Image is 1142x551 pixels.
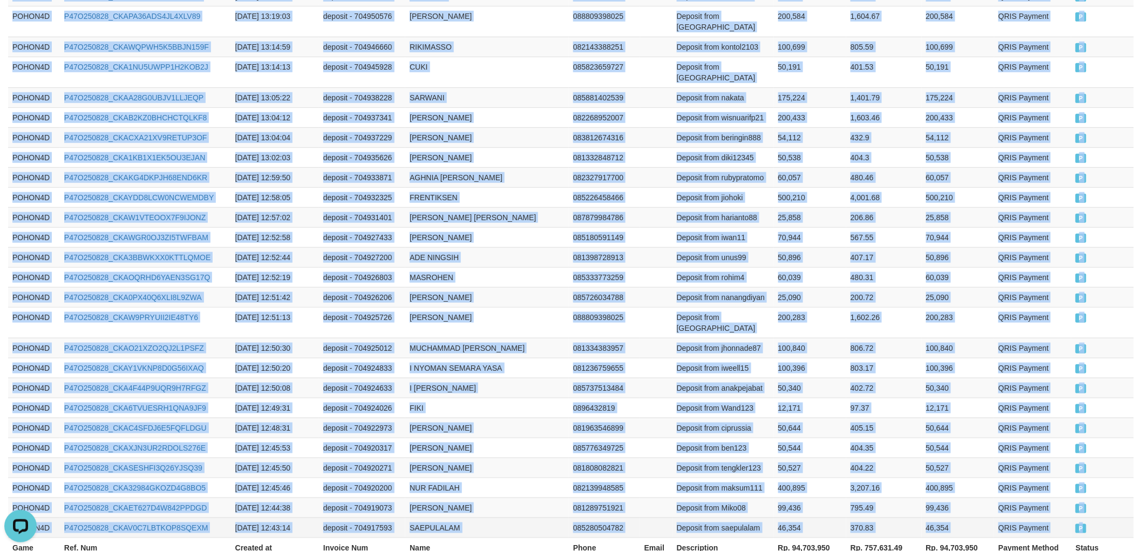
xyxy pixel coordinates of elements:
a: P47O250828_CKAC4SFDJ6E5FQFLDGU [64,424,207,432]
td: [DATE] 12:45:46 [231,478,319,498]
td: POHON4D [8,247,60,267]
td: 25,858 [922,207,995,227]
td: Deposit from beringin888 [672,127,774,147]
td: 50,544 [774,438,847,458]
td: Deposit from rubypratomo [672,167,774,187]
td: QRIS Payment [994,147,1071,167]
td: AGHNIA [PERSON_NAME] [405,167,569,187]
td: 795.49 [846,498,921,518]
span: PAID [1076,94,1086,103]
span: PAID [1076,43,1086,52]
td: deposit - 704926803 [319,267,405,287]
td: QRIS Payment [994,458,1071,478]
td: 081963546899 [569,418,640,438]
td: [DATE] 12:52:58 [231,227,319,247]
td: 404.35 [846,438,921,458]
td: RIKIMASSO [405,37,569,57]
td: 54,112 [922,127,995,147]
td: 082327917700 [569,167,640,187]
td: 50,644 [922,418,995,438]
td: [DATE] 12:51:13 [231,307,319,338]
td: POHON4D [8,127,60,147]
a: P47O250828_CKASESHFI3Q26YJSQ39 [64,464,202,472]
td: POHON4D [8,478,60,498]
td: 085881402539 [569,87,640,107]
span: PAID [1076,154,1086,163]
td: QRIS Payment [994,37,1071,57]
td: deposit - 704926206 [319,287,405,307]
td: 60,057 [922,167,995,187]
td: deposit - 704927200 [319,247,405,267]
td: 50,538 [774,147,847,167]
td: 404.22 [846,458,921,478]
td: QRIS Payment [994,107,1071,127]
a: P47O250828_CKA1KB1X1EK5OU3EJAN [64,153,206,162]
td: Deposit from saepulalam [672,518,774,538]
span: PAID [1076,274,1086,283]
td: NUR FADILAH [405,478,569,498]
td: deposit - 704924633 [319,378,405,398]
a: P47O250828_CKAWGR0OJ3ZI5TWFBAM [64,233,208,242]
td: POHON4D [8,458,60,478]
td: 081808082821 [569,458,640,478]
td: Deposit from iwan11 [672,227,774,247]
td: I NYOMAN SEMARA YASA [405,358,569,378]
span: PAID [1076,174,1086,183]
td: deposit - 704950576 [319,6,405,37]
td: 70,944 [774,227,847,247]
a: P47O250828_CKAWQPWH5K5BBJN159F [64,43,209,51]
td: FIKI [405,398,569,418]
td: 12,171 [922,398,995,418]
td: [PERSON_NAME] [PERSON_NAME] [405,207,569,227]
td: 1,603.46 [846,107,921,127]
td: 206.86 [846,207,921,227]
td: MASROHEN [405,267,569,287]
td: POHON4D [8,207,60,227]
td: 400,895 [774,478,847,498]
td: deposit - 704920271 [319,458,405,478]
td: [DATE] 12:50:08 [231,378,319,398]
td: POHON4D [8,498,60,518]
span: PAID [1076,314,1086,323]
td: deposit - 704919073 [319,498,405,518]
td: 082143388251 [569,37,640,57]
td: [PERSON_NAME] [405,498,569,518]
td: Deposit from nanangdiyan [672,287,774,307]
td: deposit - 704927433 [319,227,405,247]
a: P47O250828_CKAXJN3UR2RDOLS276E [64,444,206,452]
td: SARWANI [405,87,569,107]
td: 404.3 [846,147,921,167]
td: 70,944 [922,227,995,247]
td: 60,039 [774,267,847,287]
td: [PERSON_NAME] [405,147,569,167]
td: [DATE] 12:50:30 [231,338,319,358]
td: 50,527 [774,458,847,478]
td: Deposit from [GEOGRAPHIC_DATA] [672,57,774,87]
td: 082139948585 [569,478,640,498]
td: 1,602.26 [846,307,921,338]
td: QRIS Payment [994,207,1071,227]
a: P47O250828_CKAW1VTEOOX7F9IJONZ [64,213,206,222]
td: QRIS Payment [994,398,1071,418]
td: 25,090 [774,287,847,307]
td: QRIS Payment [994,227,1071,247]
span: PAID [1076,194,1086,203]
td: 085823659727 [569,57,640,87]
a: P47O250828_CKA4F44P9UQR9H7RFGZ [64,384,206,392]
td: Deposit from ciprussia [672,418,774,438]
td: 1,401.79 [846,87,921,107]
td: POHON4D [8,187,60,207]
td: 46,354 [922,518,995,538]
td: [DATE] 13:14:13 [231,57,319,87]
td: POHON4D [8,398,60,418]
td: POHON4D [8,6,60,37]
td: 25,090 [922,287,995,307]
span: PAID [1076,404,1086,413]
td: deposit - 704935626 [319,147,405,167]
td: Deposit from Miko08 [672,498,774,518]
a: P47O250828_CKAV0C7LBTKOP8SQEXM [64,523,208,532]
span: PAID [1076,63,1086,72]
td: 50,644 [774,418,847,438]
td: 1,604.67 [846,6,921,37]
td: 087879984786 [569,207,640,227]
